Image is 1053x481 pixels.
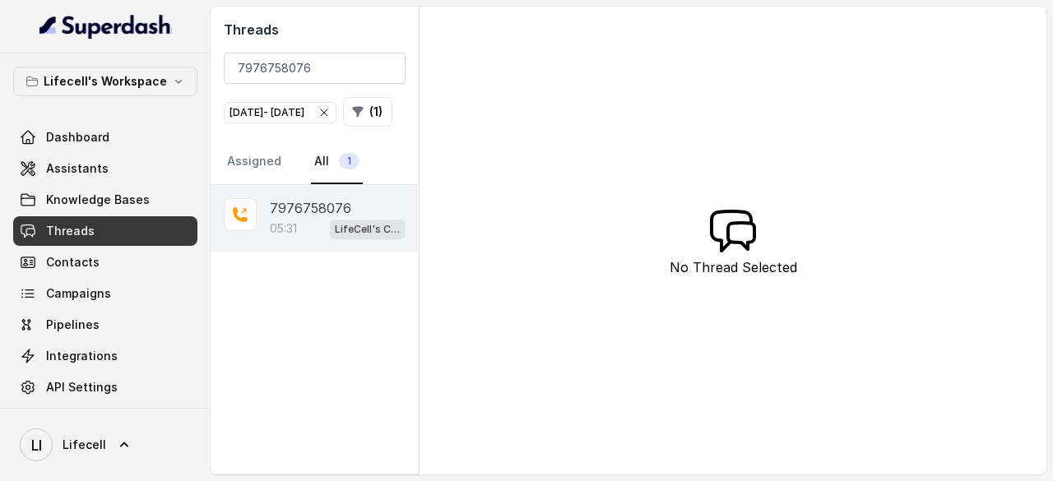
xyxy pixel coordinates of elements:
[31,437,42,454] text: LI
[46,129,109,146] span: Dashboard
[13,123,197,152] a: Dashboard
[13,185,197,215] a: Knowledge Bases
[230,104,331,121] div: [DATE] - [DATE]
[46,317,100,333] span: Pipelines
[13,310,197,340] a: Pipelines
[46,192,150,208] span: Knowledge Bases
[13,216,197,246] a: Threads
[46,254,100,271] span: Contacts
[270,198,351,218] p: 7976758076
[311,140,363,184] a: All1
[224,140,285,184] a: Assigned
[224,140,406,184] nav: Tabs
[224,20,406,39] h2: Threads
[46,379,118,395] span: API Settings
[13,422,197,468] a: Lifecell
[270,220,297,237] p: 05:31
[224,102,336,123] button: [DATE]- [DATE]
[339,153,360,169] span: 1
[13,372,197,402] a: API Settings
[13,279,197,308] a: Campaigns
[46,348,118,364] span: Integrations
[39,13,172,39] img: light.svg
[46,160,109,177] span: Assistants
[46,285,111,302] span: Campaigns
[335,221,401,238] p: LifeCell's Call Assistant
[13,67,197,96] button: Lifecell's Workspace
[670,257,797,277] p: No Thread Selected
[13,341,197,371] a: Integrations
[13,247,197,277] a: Contacts
[13,154,197,183] a: Assistants
[63,437,106,453] span: Lifecell
[224,53,406,84] input: Search by Call ID or Phone Number
[46,223,95,239] span: Threads
[44,72,167,91] p: Lifecell's Workspace
[343,97,392,127] button: (1)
